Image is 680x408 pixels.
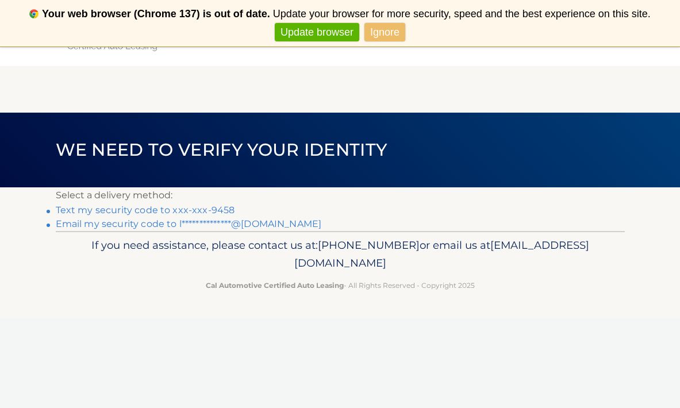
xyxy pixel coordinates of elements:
[273,8,651,20] span: Update your browser for more security, speed and the best experience on this site.
[364,23,405,42] a: Ignore
[63,279,617,291] p: - All Rights Reserved - Copyright 2025
[318,238,420,252] span: [PHONE_NUMBER]
[275,23,359,42] a: Update browser
[56,187,625,203] p: Select a delivery method:
[63,236,617,273] p: If you need assistance, please contact us at: or email us at
[42,8,270,20] b: Your web browser (Chrome 137) is out of date.
[206,281,344,290] strong: Cal Automotive Certified Auto Leasing
[56,139,387,160] span: We need to verify your identity
[56,205,235,215] a: Text my security code to xxx-xxx-9458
